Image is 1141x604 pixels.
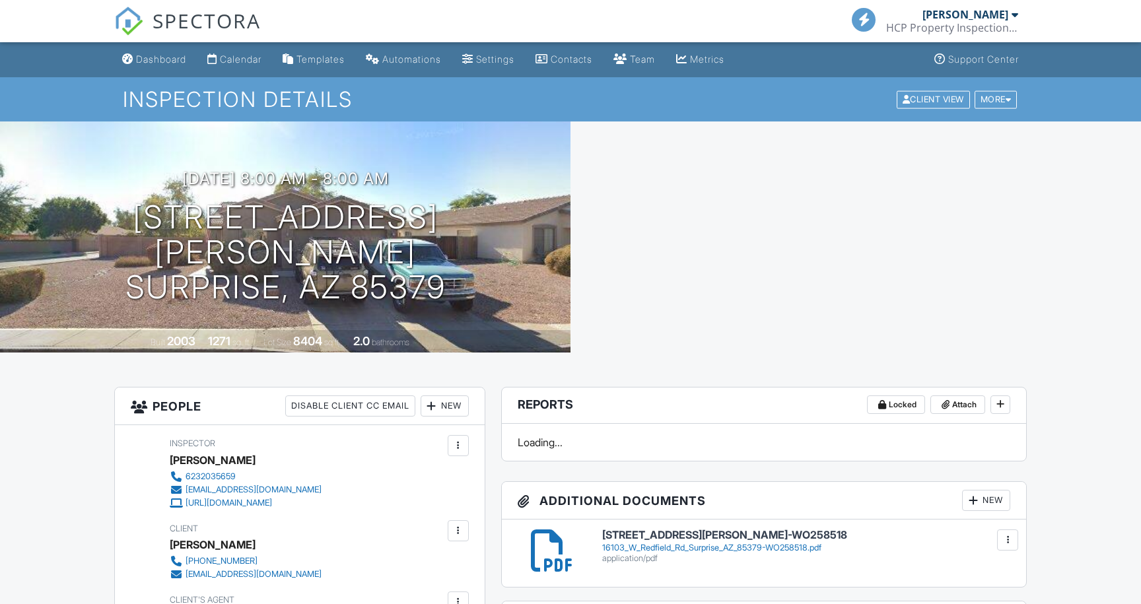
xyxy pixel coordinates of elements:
a: Settings [457,48,520,72]
div: Support Center [948,53,1019,65]
a: Team [608,48,660,72]
a: Dashboard [117,48,191,72]
div: 6232035659 [186,471,236,482]
span: Inspector [170,438,215,448]
div: 2.0 [353,334,370,348]
span: Lot Size [263,337,291,347]
div: Team [630,53,655,65]
div: New [962,490,1010,511]
div: application/pdf [602,553,1010,564]
a: [STREET_ADDRESS][PERSON_NAME]-WO258518 16103_W_Redfield_Rd_Surprise_AZ_85379-WO258518.pdf applica... [602,529,1010,563]
a: SPECTORA [114,18,261,46]
div: More [975,90,1018,108]
a: 6232035659 [170,470,322,483]
div: Automations [382,53,441,65]
h1: [STREET_ADDRESS][PERSON_NAME] Surprise, AZ 85379 [21,200,549,304]
h3: [DATE] 8:00 am - 8:00 am [182,170,389,187]
a: Templates [277,48,350,72]
a: Automations (Basic) [361,48,446,72]
a: [URL][DOMAIN_NAME] [170,496,322,510]
div: [PERSON_NAME] [170,450,256,470]
div: Client View [897,90,970,108]
div: Calendar [220,53,261,65]
a: Metrics [671,48,730,72]
a: [EMAIL_ADDRESS][DOMAIN_NAME] [170,483,322,496]
h1: Inspection Details [123,88,1019,111]
div: HCP Property Inspections Arizona [886,21,1018,34]
div: 2003 [167,334,195,348]
h3: Additional Documents [502,482,1026,520]
span: bathrooms [372,337,409,347]
div: [URL][DOMAIN_NAME] [186,498,272,508]
a: Client View [895,94,973,104]
h6: [STREET_ADDRESS][PERSON_NAME]-WO258518 [602,529,1010,541]
h3: People [115,387,485,425]
a: Support Center [929,48,1024,72]
div: [EMAIL_ADDRESS][DOMAIN_NAME] [186,569,322,580]
div: New [421,395,469,417]
span: sq.ft. [324,337,341,347]
div: [PERSON_NAME] [170,535,256,554]
div: Templates [296,53,345,65]
a: Calendar [202,48,267,72]
div: Metrics [690,53,724,65]
div: 1271 [208,334,230,348]
a: Contacts [530,48,598,72]
div: 16103_W_Redfield_Rd_Surprise_AZ_85379-WO258518.pdf [602,543,1010,553]
div: 8404 [293,334,322,348]
div: [PERSON_NAME] [922,8,1008,21]
div: Disable Client CC Email [285,395,415,417]
a: [EMAIL_ADDRESS][DOMAIN_NAME] [170,568,322,581]
div: [PHONE_NUMBER] [186,556,258,566]
span: Built [151,337,165,347]
a: [PHONE_NUMBER] [170,554,322,568]
span: sq. ft. [232,337,251,347]
span: SPECTORA [153,7,261,34]
div: Dashboard [136,53,186,65]
img: The Best Home Inspection Software - Spectora [114,7,143,36]
div: [EMAIL_ADDRESS][DOMAIN_NAME] [186,485,322,495]
div: Settings [476,53,514,65]
span: Client [170,523,198,533]
div: Contacts [551,53,592,65]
